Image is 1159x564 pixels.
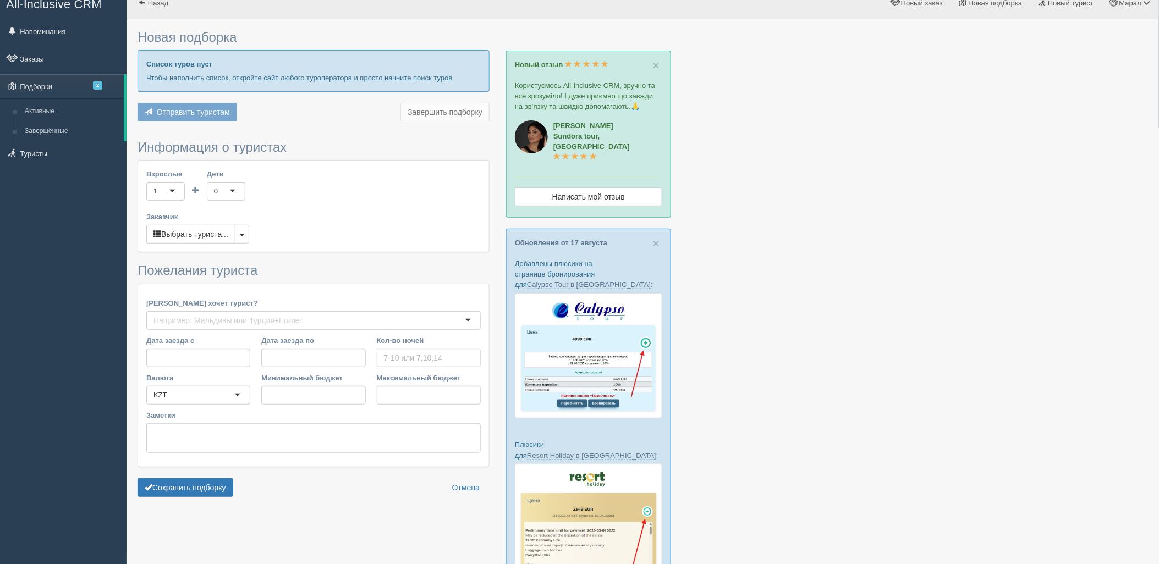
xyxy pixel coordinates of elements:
div: 1 [153,186,157,197]
a: [PERSON_NAME]Sundora tour, [GEOGRAPHIC_DATA] [553,121,630,161]
input: Например: Мальдивы или Турция+Египет [153,315,306,326]
p: Чтобы наполнить список, откройте сайт любого туроператора и просто начните поиск туров [146,73,481,83]
span: Отправить туристам [157,108,230,117]
label: Дата заезда по [261,335,365,346]
label: Заметки [146,410,481,421]
span: × [653,59,660,71]
label: Валюта [146,373,250,383]
label: Дата заезда с [146,335,250,346]
label: Дети [207,169,245,179]
p: Плюсики для : [515,439,662,460]
a: Новый отзыв [515,60,609,69]
span: Пожелания туриста [138,263,257,278]
button: Close [653,59,660,71]
a: Активные [20,102,124,121]
button: Выбрать туриста... [146,225,235,244]
input: 7-10 или 7,10,14 [377,349,481,367]
span: 2 [93,81,102,90]
label: Взрослые [146,169,185,179]
div: 0 [214,186,218,197]
a: Завершённые [20,121,124,141]
img: calypso-tour-proposal-crm-for-travel-agency.jpg [515,293,662,419]
a: Обновления от 17 августа [515,239,607,247]
a: Resort Holiday в [GEOGRAPHIC_DATA] [527,451,656,460]
button: Отправить туристам [138,103,237,121]
a: Отмена [445,478,487,497]
label: Кол-во ночей [377,335,481,346]
p: Користуємось All-Inclusive CRM, зручно та все зрозуміло! І дуже приємно що завжди на зв’язку та ш... [515,80,662,112]
a: Написать мой отзыв [515,187,662,206]
a: Calypso Tour в [GEOGRAPHIC_DATA] [527,280,651,289]
span: × [653,237,660,250]
label: Минимальный бюджет [261,373,365,383]
h3: Новая подборка [138,30,490,45]
label: Максимальный бюджет [377,373,481,383]
button: Завершить подборку [400,103,490,121]
h3: Информация о туристах [138,140,490,154]
label: Заказчик [146,212,481,222]
button: Сохранить подборку [138,478,233,497]
button: Close [653,237,660,249]
div: KZT [153,390,167,401]
b: Список туров пуст [146,60,212,68]
p: Добавлены плюсики на странице бронирования для : [515,258,662,290]
label: [PERSON_NAME] хочет турист? [146,298,481,308]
